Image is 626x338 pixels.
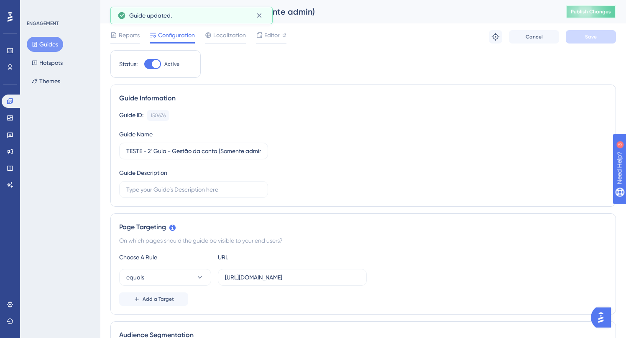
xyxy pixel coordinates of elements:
[27,55,68,70] button: Hotspots
[126,272,144,282] span: equals
[119,168,167,178] div: Guide Description
[119,292,188,306] button: Add a Target
[164,61,179,67] span: Active
[264,30,280,40] span: Editor
[566,30,616,44] button: Save
[119,59,138,69] div: Status:
[158,30,195,40] span: Configuration
[119,110,143,121] div: Guide ID:
[20,2,52,12] span: Need Help?
[58,4,61,11] div: 3
[119,129,153,139] div: Guide Name
[119,222,607,232] div: Page Targeting
[526,33,543,40] span: Cancel
[509,30,559,44] button: Cancel
[27,37,63,52] button: Guides
[143,296,174,302] span: Add a Target
[591,305,616,330] iframe: UserGuiding AI Assistant Launcher
[119,269,211,286] button: equals
[571,8,611,15] span: Publish Changes
[213,30,246,40] span: Localization
[119,30,140,40] span: Reports
[218,252,310,262] div: URL
[27,20,59,27] div: ENGAGEMENT
[126,185,261,194] input: Type your Guide’s Description here
[129,10,172,20] span: Guide updated.
[151,112,166,119] div: 150676
[225,273,360,282] input: yourwebsite.com/path
[126,146,261,156] input: Type your Guide’s Name here
[119,236,607,246] div: On which pages should the guide be visible to your end users?
[110,6,545,18] div: TESTE - 2º Guia - Gestão da conta (Somente admin)
[119,252,211,262] div: Choose A Rule
[119,93,607,103] div: Guide Information
[566,5,616,18] button: Publish Changes
[27,74,65,89] button: Themes
[585,33,597,40] span: Save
